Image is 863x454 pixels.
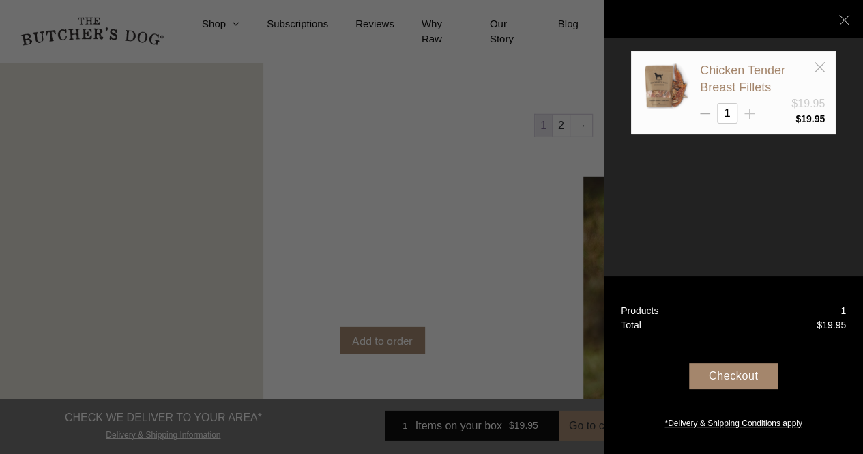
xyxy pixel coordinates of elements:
[817,320,846,330] bdi: 19.95
[817,320,822,330] span: $
[840,304,846,318] div: 1
[621,318,641,332] div: Total
[700,63,785,94] a: Chicken Tender Breast Fillets
[795,113,825,124] bdi: 19.95
[642,62,690,110] img: Chicken Tender Breast Fillets
[621,304,658,318] div: Products
[795,113,801,124] span: $
[689,363,778,389] div: Checkout
[604,414,863,429] a: *Delivery & Shipping Conditions apply
[791,96,825,112] div: $19.95
[604,276,863,454] a: Products 1 Total $19.95 Checkout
